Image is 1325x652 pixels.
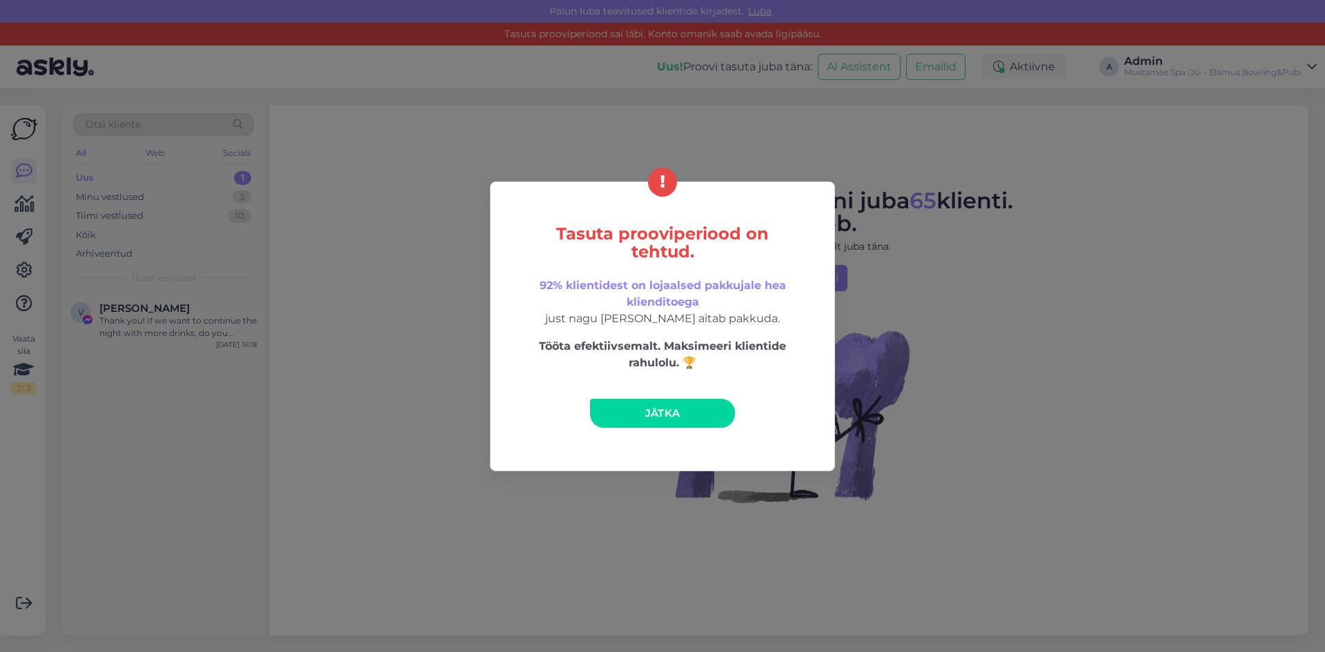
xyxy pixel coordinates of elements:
[520,225,805,261] h5: Tasuta prooviperiood on tehtud.
[540,279,786,308] span: 92% klientidest on lojaalsed pakkujale hea klienditoega
[520,338,805,371] p: Tööta efektiivsemalt. Maksimeeri klientide rahulolu. 🏆
[520,277,805,327] p: just nagu [PERSON_NAME] aitab pakkuda.
[645,406,680,419] span: Jätka
[590,399,735,428] a: Jätka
